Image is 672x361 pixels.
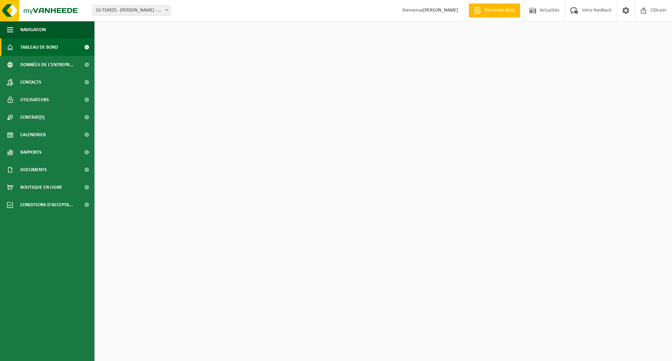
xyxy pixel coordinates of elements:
strong: [PERSON_NAME] [423,8,458,13]
span: Conditions d'accepta... [20,196,73,214]
span: Rapports [20,144,42,161]
span: Utilisateurs [20,91,49,109]
span: Demande devis [483,7,517,14]
span: Tableau de bord [20,39,58,56]
a: Demande devis [469,4,520,18]
span: Documents [20,161,47,179]
span: Boutique en ligne [20,179,62,196]
span: Contacts [20,74,41,91]
span: 10-724925 - CHRISPHIL - WIERDE [92,5,170,16]
span: Contrat(s) [20,109,44,126]
span: Navigation [20,21,46,39]
span: Données de l'entrepr... [20,56,74,74]
span: Calendrier [20,126,46,144]
span: 10-724925 - CHRISPHIL - WIERDE [93,6,170,15]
